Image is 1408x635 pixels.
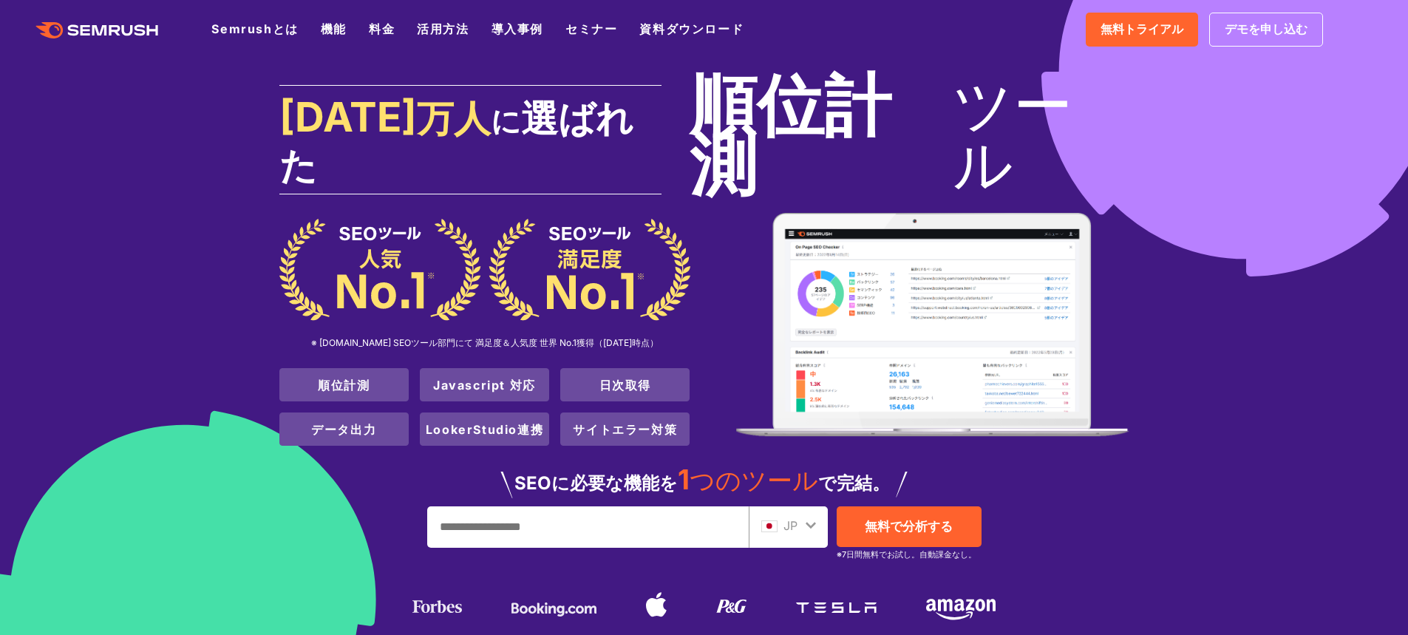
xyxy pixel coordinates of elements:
span: ツール [953,75,1129,194]
span: 無料で分析する [865,519,953,534]
span: つのツール [690,465,818,495]
input: URL、キーワードを入力してください [428,507,748,547]
span: 無料トライアル [1101,20,1183,39]
div: SEOに必要な機能を [279,452,1129,498]
a: 導入事例 [492,21,543,36]
span: 万人 [417,96,491,140]
a: セミナー [565,21,617,36]
span: で完結。 [818,472,890,494]
a: Javascript 対応 [433,378,536,393]
a: 無料で分析する [837,506,982,547]
span: 順位計測 [690,75,953,194]
span: 1 [678,463,690,496]
a: 日次取得 [599,378,651,393]
a: 資料ダウンロード [639,21,744,36]
a: 無料トライアル [1086,13,1198,47]
a: Semrushとは [211,21,298,36]
a: 活用方法 [417,21,469,36]
span: に [491,103,521,139]
span: JP [783,518,797,533]
small: ※7日間無料でお試し。自動課金なし。 [837,548,976,562]
span: [DATE] [279,92,417,141]
a: LookerStudio連携 [426,422,543,437]
span: デモを申し込む [1225,20,1307,39]
a: デモを申し込む [1209,13,1323,47]
div: ※ [DOMAIN_NAME] SEOツール部門にて 満足度＆人気度 世界 No.1獲得（[DATE]時点） [279,321,690,368]
a: 機能 [321,21,347,36]
a: データ出力 [311,422,376,437]
a: 料金 [369,21,395,36]
a: 順位計測 [318,378,370,393]
a: サイトエラー対策 [573,422,677,437]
